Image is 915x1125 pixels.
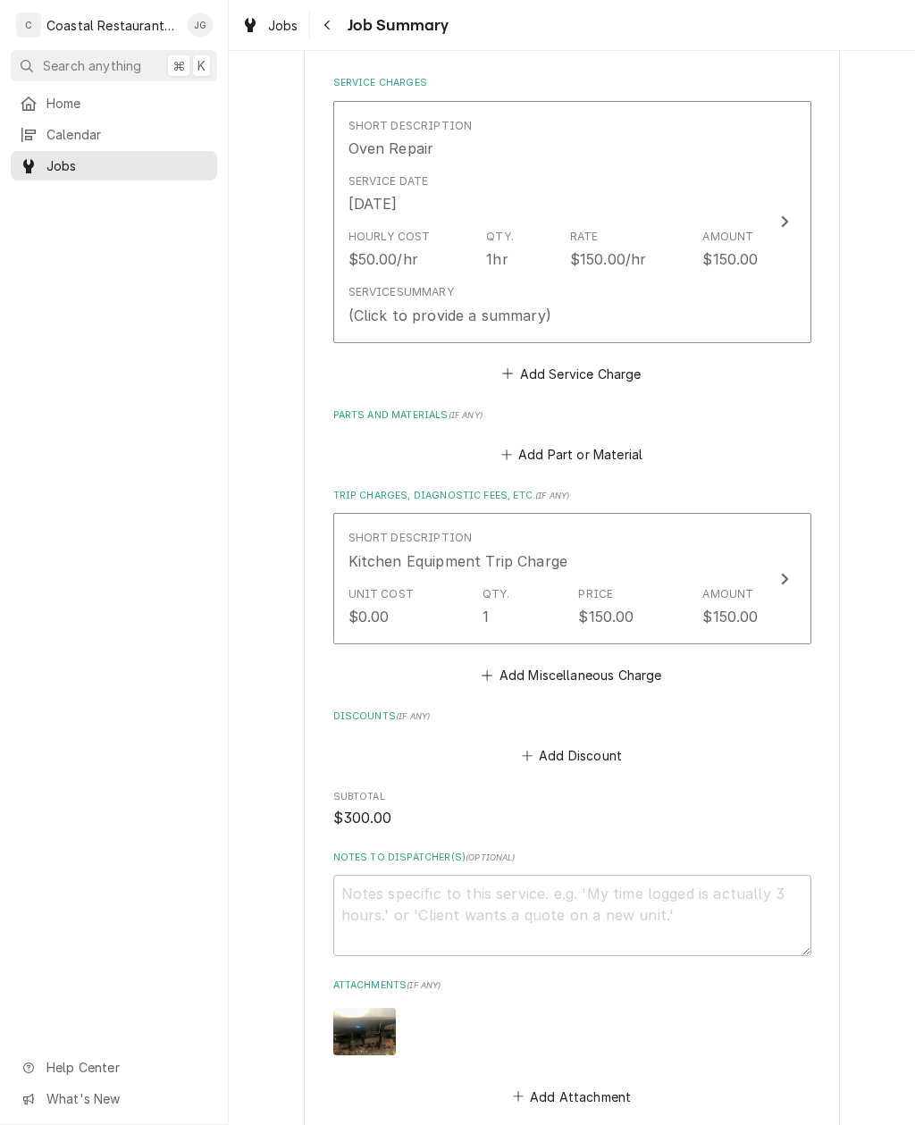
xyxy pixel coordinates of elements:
[333,790,811,828] div: Subtotal
[348,550,568,572] div: Kitchen Equipment Trip Charge
[333,709,811,724] label: Discounts
[43,56,141,75] span: Search anything
[578,606,634,627] div: $150.00
[348,305,551,326] div: (Click to provide a summary)
[348,586,414,602] div: Unit Cost
[333,808,811,829] span: Subtotal
[188,13,213,38] div: James Gatton's Avatar
[348,530,473,546] div: Short Description
[483,606,489,627] div: 1
[348,138,434,159] div: Oven Repair
[333,851,811,956] div: Notes to Dispatcher(s)
[333,1008,396,1055] img: EW7grggrQ3hNpgW3EIXk
[535,491,569,500] span: ( if any )
[466,852,516,862] span: ( optional )
[314,11,342,39] button: Navigate back
[333,851,811,865] label: Notes to Dispatcher(s)
[333,513,811,643] button: Update Line Item
[348,606,390,627] div: $0.00
[11,151,217,181] a: Jobs
[702,606,758,627] div: $150.00
[348,173,429,189] div: Service Date
[348,248,418,270] div: $50.00/hr
[234,11,306,40] a: Jobs
[46,1089,206,1108] span: What's New
[333,709,811,768] div: Discounts
[11,1084,217,1113] a: Go to What's New
[333,790,811,804] span: Subtotal
[46,156,208,175] span: Jobs
[348,193,398,214] div: [DATE]
[188,13,213,38] div: JG
[702,229,753,245] div: Amount
[46,1058,206,1077] span: Help Center
[348,118,473,134] div: Short Description
[499,361,644,386] button: Add Service Charge
[486,229,514,245] div: Qty.
[407,980,441,990] span: ( if any )
[197,56,206,75] span: K
[342,13,449,38] span: Job Summary
[486,248,508,270] div: 1hr
[333,810,392,827] span: $300.00
[479,662,665,687] button: Add Miscellaneous Charge
[46,16,178,35] div: Coastal Restaurant Repair
[333,408,811,423] label: Parts and Materials
[268,16,298,35] span: Jobs
[11,50,217,81] button: Search anything⌘K
[333,489,811,503] label: Trip Charges, Diagnostic Fees, etc.
[483,586,510,602] div: Qty.
[333,978,811,993] label: Attachments
[16,13,41,38] div: C
[509,1084,634,1109] button: Add Attachment
[333,978,811,1109] div: Attachments
[333,101,811,343] button: Update Line Item
[46,94,208,113] span: Home
[348,284,454,300] div: Service Summary
[449,410,483,420] span: ( if any )
[172,56,185,75] span: ⌘
[333,76,811,90] label: Service Charges
[702,248,758,270] div: $150.00
[333,489,811,687] div: Trip Charges, Diagnostic Fees, etc.
[11,1053,217,1082] a: Go to Help Center
[570,229,599,245] div: Rate
[11,120,217,149] a: Calendar
[46,125,208,144] span: Calendar
[396,711,430,721] span: ( if any )
[578,586,613,602] div: Price
[348,229,431,245] div: Hourly Cost
[518,743,625,768] button: Add Discount
[11,88,217,118] a: Home
[333,408,811,467] div: Parts and Materials
[498,442,645,467] button: Add Part or Material
[702,586,753,602] div: Amount
[333,76,811,386] div: Service Charges
[570,248,647,270] div: $150.00/hr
